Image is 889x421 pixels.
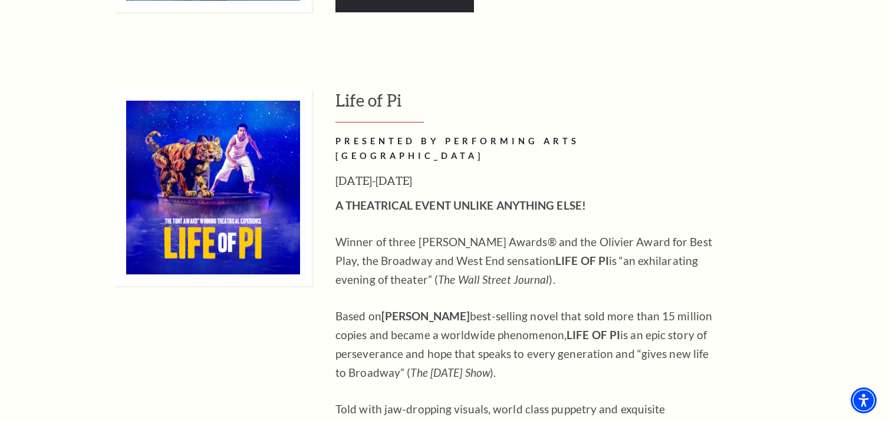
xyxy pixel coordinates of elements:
strong: [PERSON_NAME] [381,309,470,323]
h2: PRESENTED BY PERFORMING ARTS [GEOGRAPHIC_DATA] [335,134,719,164]
div: Accessibility Menu [851,387,877,413]
strong: A THEATRICAL EVENT UNLIKE ANYTHING ELSE! [335,198,586,212]
h3: [DATE]-[DATE] [335,171,719,190]
img: Life of Pi [114,89,312,286]
strong: LIFE OF PI [567,328,620,342]
p: Based on best-selling novel that sold more than 15 million copies and became a worldwide phenomen... [335,307,719,382]
p: Winner of three [PERSON_NAME] Awards® and the Olivier Award for Best Play, the Broadway and West ... [335,233,719,289]
strong: LIFE OF PI [555,254,609,267]
h3: Life of Pi [335,89,810,122]
em: The [DATE] Show [410,366,490,379]
em: The Wall Street Journal [438,273,549,286]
